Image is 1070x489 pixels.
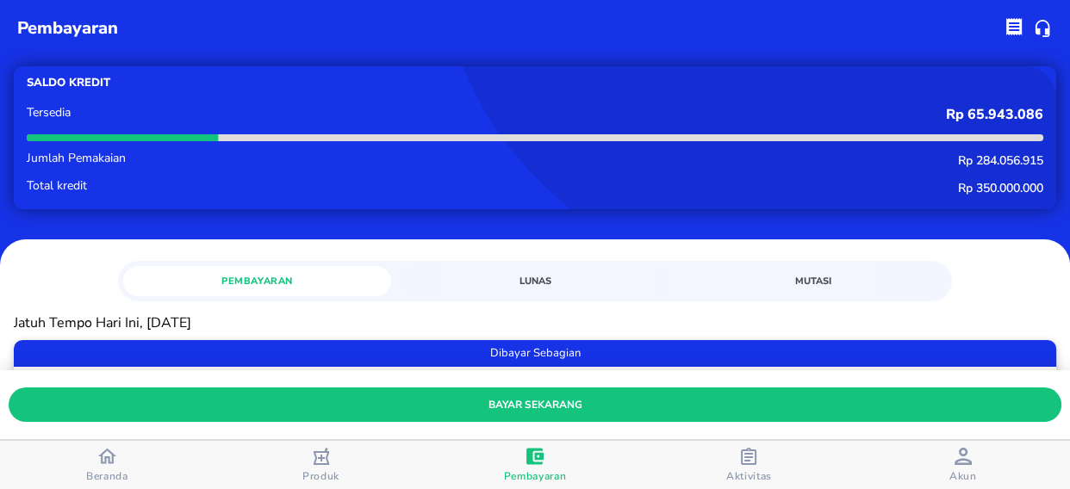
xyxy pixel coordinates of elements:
span: Akun [949,469,977,483]
span: Produk [302,469,339,483]
p: Jumlah Pemakaian [27,152,451,164]
button: bayar sekarang [9,387,1061,422]
button: Pembayaran [428,441,642,489]
button: Aktivitas [642,441,855,489]
span: Lunas [412,273,659,289]
a: Mutasi [679,266,947,296]
a: Pembayaran [123,266,391,296]
button: Akun [856,441,1070,489]
p: Rp 65.943.086 [451,107,1043,123]
p: pembayaran [17,15,118,41]
p: Rp 350.000.000 [451,180,1043,196]
span: Pembayaran [134,273,381,289]
p: Saldo kredit [27,75,535,91]
button: Produk [214,441,427,489]
p: Total kredit [27,180,451,192]
span: bayar sekarang [22,396,1048,414]
span: Mutasi [689,273,936,289]
span: Aktivitas [726,469,772,483]
p: Jatuh Tempo Hari Ini, [DATE] [14,315,1056,331]
p: Tersedia [27,107,451,119]
span: Dibayar Sebagian [14,344,1056,363]
span: Pembayaran [504,469,567,483]
p: Rp 284.056.915 [451,152,1043,169]
span: Beranda [86,469,128,483]
a: Lunas [401,266,669,296]
div: simple tabs [118,261,952,296]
